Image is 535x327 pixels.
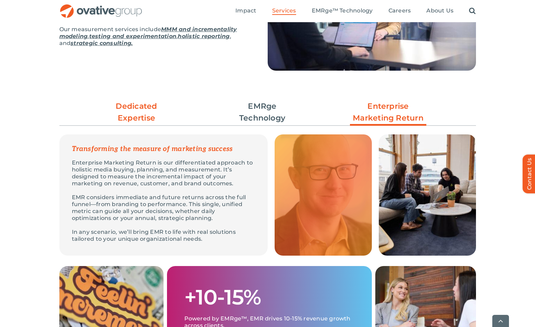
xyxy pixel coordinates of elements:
a: EMRge Technology [224,100,301,124]
a: OG_Full_horizontal_RGB [59,3,143,10]
p: Transforming the measure of marketing success [72,145,255,152]
span: Impact [235,7,256,14]
a: Dedicated Expertise [98,100,175,124]
a: testing and experimentation [89,33,176,39]
a: Services [272,7,296,15]
img: Measurement – Grid Quote 3 [275,134,372,256]
a: EMRge™ Technology [312,7,373,15]
a: Impact [235,7,256,15]
span: Services [272,7,296,14]
p: In any scenario, we’ll bring EMR to life with real solutions tailored to your unique organization... [72,229,255,242]
span: EMRge™ Technology [312,7,373,14]
img: Measurement – Grid 3 [379,134,476,256]
a: Search [469,7,476,15]
a: holistic reporting [178,33,229,39]
a: MMM and incrementality modeling [59,26,237,39]
a: Careers [388,7,411,15]
span: About Us [426,7,453,14]
a: About Us [426,7,453,15]
span: Careers [388,7,411,14]
h1: +10-15% [184,286,261,308]
p: EMR considers immediate and future returns across the full funnel—from branding to performance. T... [72,194,255,222]
a: Enterprise Marketing Return [350,100,426,127]
p: Our measurement services include , , , and [59,26,250,47]
p: Enterprise Marketing Return is our differentiated approach to holistic media buying, planning, an... [72,159,255,187]
ul: Post Filters [59,97,476,127]
a: strategic consulting. [70,40,133,46]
